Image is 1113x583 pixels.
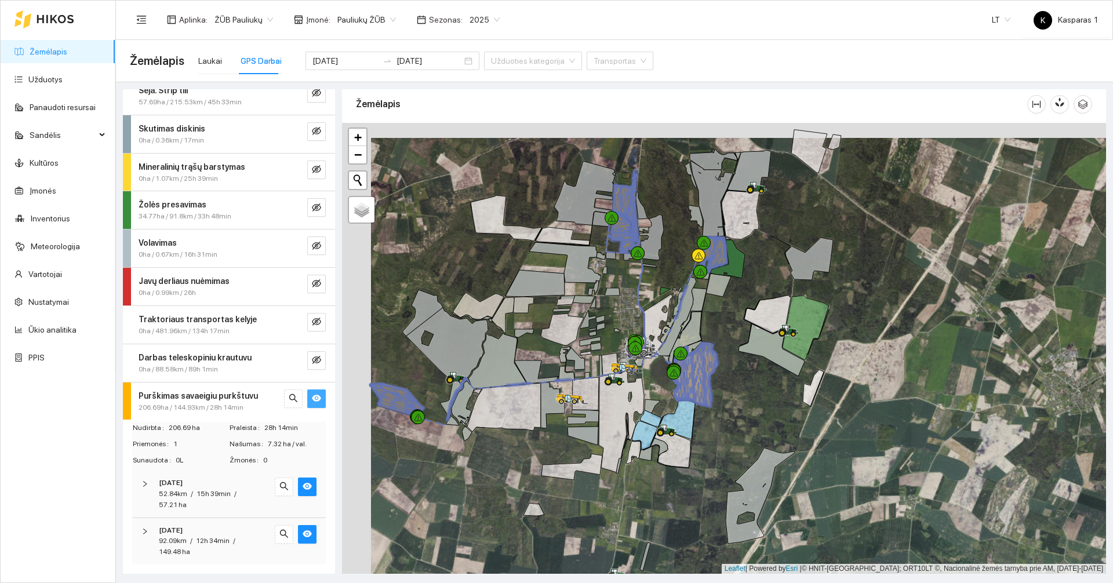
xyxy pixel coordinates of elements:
a: Inventorius [31,214,70,223]
span: eye-invisible [312,126,321,137]
div: Volavimas0ha / 0.67km / 16h 31mineye-invisible [123,229,335,267]
button: search [275,525,293,544]
button: eye-invisible [307,236,326,255]
button: column-width [1027,95,1046,114]
span: Įmonė : [306,13,330,26]
strong: [DATE] [159,479,183,487]
span: Sandėlis [30,123,96,147]
span: 1 [173,439,228,450]
span: 57.21 ha [159,501,187,509]
span: Žemėlapis [130,52,184,70]
span: 0ha / 88.58km / 89h 1min [139,364,218,375]
span: Sezonas : [429,13,463,26]
span: eye [303,482,312,493]
div: Skutimas diskinis0ha / 0.36km / 17mineye-invisible [123,115,335,153]
button: Initiate a new search [349,172,366,189]
span: eye-invisible [312,317,321,328]
div: Javų derliaus nuėmimas0ha / 0.99km / 26heye-invisible [123,268,335,305]
span: eye-invisible [312,203,321,214]
span: 2025 [470,11,500,28]
div: Žemėlapis [356,88,1027,121]
span: eye-invisible [312,165,321,176]
strong: [DATE] [159,526,183,534]
span: 15h 39min [197,490,231,498]
button: eye-invisible [307,198,326,217]
a: Zoom out [349,146,366,163]
span: eye [303,529,312,540]
span: search [279,529,289,540]
a: Esri [786,564,798,573]
div: [DATE]52.84km/15h 39min/57.21 hasearcheye [132,471,326,518]
a: Žemėlapis [30,47,67,56]
span: 34.77ha / 91.8km / 33h 48min [139,211,231,222]
strong: Javų derliaus nuėmimas [139,276,230,286]
button: eye [307,389,326,408]
div: | Powered by © HNIT-[GEOGRAPHIC_DATA]; ORT10LT ©, Nacionalinė žemės tarnyba prie AM, [DATE]-[DATE] [722,564,1106,574]
button: eye [298,525,317,544]
span: 0ha / 0.67km / 16h 31min [139,249,217,260]
div: Laukai [198,54,222,67]
span: K [1041,11,1045,30]
span: 28h 14min [264,422,325,433]
span: layout [167,15,176,24]
span: 52.84km [159,490,187,498]
button: eye-invisible [307,351,326,370]
strong: Mineralinių trąšų barstymas [139,162,245,172]
div: Traktoriaus transportas kelyje0ha / 481.96km / 134h 17mineye-invisible [123,306,335,344]
span: 206.69ha / 144.93km / 28h 14min [139,402,243,413]
span: Kasparas 1 [1034,15,1099,24]
span: eye [312,393,321,405]
strong: Skutimas diskinis [139,124,205,133]
span: Aplinka : [179,13,208,26]
div: [DATE]92.09km/12h 34min/149.48 hasearcheye [132,518,326,565]
span: search [289,393,298,405]
span: + [354,130,362,144]
a: Panaudoti resursai [30,103,96,112]
span: / [190,537,192,545]
span: to [383,56,392,65]
span: Pauliukų ŽŪB [337,11,396,28]
span: 149.48 ha [159,548,190,556]
input: Pabaigos data [397,54,462,67]
strong: Žolės presavimas [139,200,206,209]
a: Vartotojai [28,269,62,279]
span: / [234,490,237,498]
span: Nudirbta [133,422,169,433]
span: | [800,564,802,573]
span: 0ha / 0.99km / 26h [139,287,196,298]
button: search [275,478,293,496]
span: Sunaudota [133,455,176,466]
span: 57.69ha / 215.53km / 45h 33min [139,97,242,108]
button: eye-invisible [307,122,326,141]
span: Našumas [230,439,268,450]
span: 0ha / 0.36km / 17min [139,135,204,146]
span: / [233,537,235,545]
span: swap-right [383,56,392,65]
span: shop [294,15,303,24]
strong: Traktoriaus transportas kelyje [139,315,257,324]
strong: Volavimas [139,238,177,247]
a: Įmonės [30,186,56,195]
span: ŽŪB Pauliukų [214,11,273,28]
a: Nustatymai [28,297,69,307]
span: eye-invisible [312,279,321,290]
span: − [354,147,362,162]
span: column-width [1028,100,1045,109]
button: eye-invisible [307,275,326,293]
button: eye-invisible [307,84,326,103]
span: 12h 34min [196,537,230,545]
strong: Sėja. Strip till [139,86,188,95]
a: Zoom in [349,129,366,146]
span: eye-invisible [312,355,321,366]
span: right [141,528,148,535]
span: Priemonės [133,439,173,450]
span: calendar [417,15,426,24]
button: eye [298,478,317,496]
strong: Darbas teleskopiniu krautuvu [139,353,252,362]
span: search [279,482,289,493]
div: Darbas teleskopiniu krautuvu0ha / 88.58km / 89h 1mineye-invisible [123,344,335,382]
a: Ūkio analitika [28,325,77,334]
div: Purškimas savaeigiu purkštuvu206.69ha / 144.93km / 28h 14minsearcheye [123,382,335,420]
div: Žolės presavimas34.77ha / 91.8km / 33h 48mineye-invisible [123,191,335,229]
span: Žmonės [230,455,263,466]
